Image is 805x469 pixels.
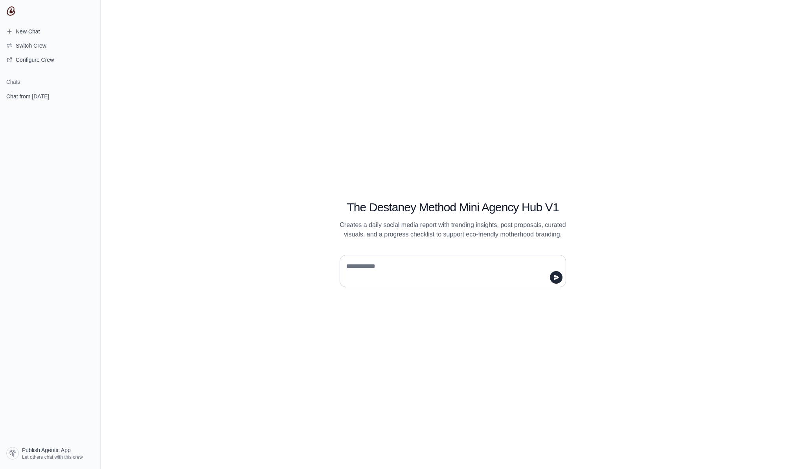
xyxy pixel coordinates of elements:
a: New Chat [3,25,97,38]
button: Switch Crew [3,39,97,52]
a: Chat from [DATE] [3,89,97,103]
p: Creates a daily social media report with trending insights, post proposals, curated visuals, and ... [340,220,566,239]
span: Let others chat with this crew [22,454,83,460]
a: Configure Crew [3,54,97,66]
iframe: Chat Widget [766,431,805,469]
span: Chat from [DATE] [6,92,49,100]
span: New Chat [16,28,40,35]
span: Publish Agentic App [22,446,71,454]
span: Configure Crew [16,56,54,64]
img: CrewAI Logo [6,6,16,16]
span: Switch Crew [16,42,46,50]
h1: The Destaney Method Mini Agency Hub V1 [340,200,566,214]
a: Publish Agentic App Let others chat with this crew [3,444,97,463]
